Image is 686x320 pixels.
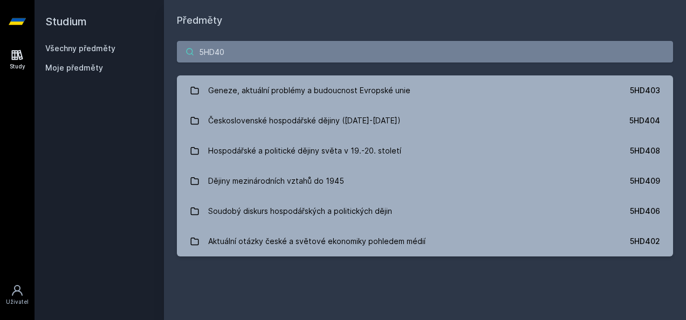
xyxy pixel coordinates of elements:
a: Aktuální otázky české a světové ekonomiky pohledem médií 5HD402 [177,226,673,256]
div: Československé hospodářské dějiny ([DATE]-[DATE]) [208,110,401,131]
a: Geneze, aktuální problémy a budoucnost Evropské unie 5HD403 [177,75,673,106]
h1: Předměty [177,13,673,28]
span: Moje předměty [45,62,103,73]
div: Study [10,62,25,71]
a: Dějiny mezinárodních vztahů do 1945 5HD409 [177,166,673,196]
div: 5HD402 [630,236,660,247]
a: Soudobý diskurs hospodářských a politických dějin 5HD406 [177,196,673,226]
div: 5HD406 [630,206,660,217]
div: Uživatel [6,298,29,306]
div: 5HD408 [630,145,660,156]
a: Hospodářské a politické dějiny světa v 19.-20. století 5HD408 [177,136,673,166]
a: Všechny předměty [45,44,115,53]
div: Aktuální otázky české a světové ekonomiky pohledem médií [208,231,426,252]
div: 5HD409 [630,176,660,186]
div: Soudobý diskurs hospodářských a politických dějin [208,200,392,222]
a: Uživatel [2,279,32,311]
a: Study [2,43,32,76]
div: 5HD403 [630,85,660,96]
div: Dějiny mezinárodních vztahů do 1945 [208,170,344,192]
div: Geneze, aktuální problémy a budoucnost Evropské unie [208,80,410,101]
div: 5HD404 [629,115,660,126]
a: Československé hospodářské dějiny ([DATE]-[DATE]) 5HD404 [177,106,673,136]
input: Název nebo ident předmětu… [177,41,673,62]
div: Hospodářské a politické dějiny světa v 19.-20. století [208,140,401,162]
